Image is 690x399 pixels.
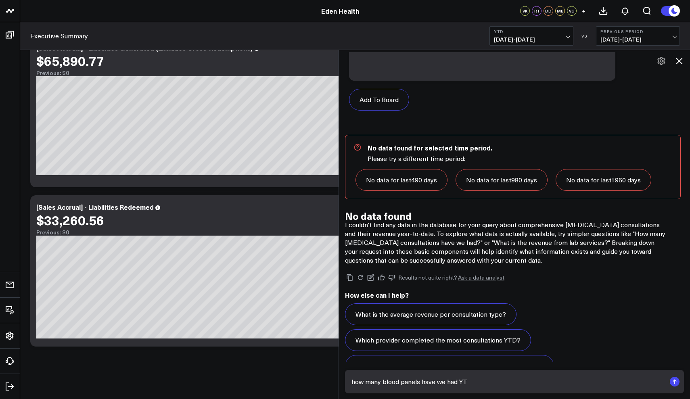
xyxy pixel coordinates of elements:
[577,33,592,38] div: VS
[355,169,447,191] a: No data for last490 days
[345,355,554,377] button: How many telehealth appointments have been completed YTD?
[321,6,359,15] a: Eden Health
[555,6,565,16] div: MB
[567,6,577,16] div: VG
[494,29,569,34] b: YTD
[345,303,516,325] button: What is the average revenue per consultation type?
[36,53,104,68] div: $65,890.77
[30,31,88,40] a: Executive Summary
[458,275,504,280] a: Ask a data analyst
[368,154,672,163] p: Please try a different time period:
[582,8,585,14] span: +
[556,169,651,191] a: No data for last1960 days
[600,29,675,34] b: Previous Period
[532,6,542,16] div: RT
[36,213,104,227] div: $33,260.56
[494,36,569,43] span: [DATE] - [DATE]
[579,6,588,16] button: +
[456,169,548,191] a: No data for last980 days
[489,26,573,46] button: YTD[DATE]-[DATE]
[345,329,531,351] button: Which provider completed the most consultations YTD?
[349,89,409,111] button: Add To Board
[398,274,457,281] span: Results not quite right?
[36,203,154,211] div: [Sales Accrual] - Liabilities Redeemed
[345,211,668,220] h2: No data found
[596,26,680,46] button: Previous Period[DATE]-[DATE]
[368,143,672,152] p: No data found for selected time period.
[36,70,565,76] div: Previous: $0
[349,374,666,389] textarea: how many blood panels have we had YT
[36,229,565,236] div: Previous: $0
[520,6,530,16] div: VK
[345,220,668,265] p: I couldn't find any data in the database for your query about comprehensive [MEDICAL_DATA] consul...
[600,36,675,43] span: [DATE] - [DATE]
[345,273,355,282] button: Copy
[345,290,684,299] h2: How else can I help?
[544,6,553,16] div: DD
